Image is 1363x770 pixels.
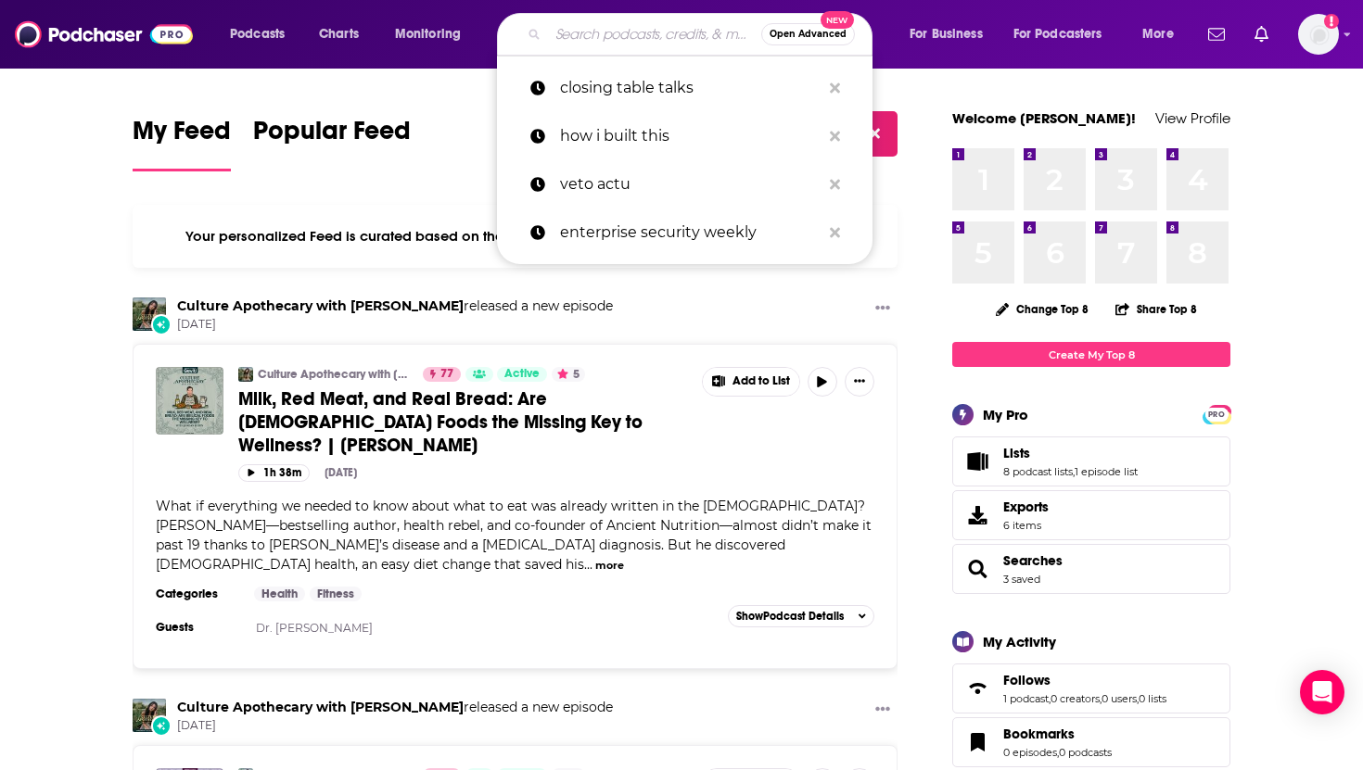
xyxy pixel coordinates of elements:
span: Lists [1003,445,1030,461]
span: Bookmarks [952,717,1230,767]
a: Health [254,587,305,601]
a: Lists [959,448,996,474]
div: My Activity [983,633,1056,650]
a: Exports [952,490,1230,540]
a: Culture Apothecary with Alex Clark [238,367,253,382]
img: Culture Apothecary with Alex Clark [133,297,166,331]
a: Charts [307,19,370,49]
span: Lists [952,436,1230,486]
a: Show notifications dropdown [1247,19,1276,50]
a: Culture Apothecary with Alex Clark [177,297,464,314]
a: Culture Apothecary with [PERSON_NAME] [258,367,411,382]
button: open menu [217,19,309,49]
span: Charts [319,21,359,47]
a: 0 creators [1051,692,1100,705]
h3: Guests [156,620,239,635]
button: open menu [1001,19,1129,49]
img: User Profile [1298,14,1339,55]
div: New Episode [151,314,172,335]
input: Search podcasts, credits, & more... [548,19,761,49]
a: Fitness [310,587,362,601]
button: open menu [897,19,1006,49]
button: open menu [1129,19,1197,49]
a: Searches [959,556,996,582]
span: Podcasts [230,21,285,47]
img: Podchaser - Follow, Share and Rate Podcasts [15,17,193,52]
span: Follows [1003,672,1051,688]
a: 1 podcast [1003,692,1049,705]
a: 0 lists [1139,692,1166,705]
button: Show More Button [868,297,898,321]
a: Show notifications dropdown [1201,19,1232,50]
p: veto actu [560,160,821,208]
span: Follows [952,663,1230,713]
a: Popular Feed [253,115,411,171]
a: PRO [1205,407,1228,421]
span: , [1049,692,1051,705]
a: 8 podcast lists [1003,465,1073,478]
button: Show More Button [845,367,874,397]
p: closing table talks [560,64,821,112]
div: [DATE] [325,466,357,479]
a: Lists [1003,445,1138,461]
a: Dr. [PERSON_NAME] [256,621,373,635]
button: Show profile menu [1298,14,1339,55]
a: 3 saved [1003,573,1040,586]
span: , [1057,746,1059,759]
a: 0 users [1102,692,1137,705]
p: how i built this [560,112,821,160]
a: closing table talks [497,64,873,112]
a: Active [497,367,547,382]
a: Follows [959,675,996,701]
a: Welcome [PERSON_NAME]! [952,109,1136,127]
span: , [1073,465,1075,478]
a: veto actu [497,160,873,208]
span: My Feed [133,115,231,158]
svg: Add a profile image [1324,14,1339,29]
button: Share Top 8 [1115,291,1198,327]
a: Culture Apothecary with Alex Clark [133,699,166,732]
a: View Profile [1155,109,1230,127]
a: Culture Apothecary with Alex Clark [177,699,464,715]
span: 6 items [1003,519,1049,532]
a: 0 podcasts [1059,746,1112,759]
span: More [1142,21,1174,47]
button: Show More Button [703,368,799,396]
span: , [1137,692,1139,705]
span: For Podcasters [1013,21,1102,47]
a: 1 episode list [1075,465,1138,478]
span: Logged in as SolComms [1298,14,1339,55]
a: Searches [1003,552,1063,569]
span: Searches [952,544,1230,594]
button: Open AdvancedNew [761,23,855,45]
span: , [1100,692,1102,705]
span: Exports [1003,499,1049,515]
div: Your personalized Feed is curated based on the Podcasts, Creators, Users, and Lists that you Follow. [133,205,898,268]
a: Create My Top 8 [952,342,1230,367]
span: For Business [910,21,983,47]
div: Search podcasts, credits, & more... [515,13,890,56]
span: [DATE] [177,718,613,734]
span: What if everything we needed to know about what to eat was already written in the [DEMOGRAPHIC_DA... [156,498,872,573]
h3: released a new episode [177,699,613,716]
button: 1h 38m [238,464,310,482]
span: Bookmarks [1003,726,1075,742]
a: Milk, Red Meat, and Real Bread: Are [DEMOGRAPHIC_DATA] Foods the Missing Key to Wellness? | [PERS... [238,387,689,457]
img: Milk, Red Meat, and Real Bread: Are Biblical Foods the Missing Key to Wellness? | Jordan Rubin [156,367,223,435]
button: more [595,558,624,574]
span: New [821,11,854,29]
div: New Episode [151,715,172,736]
span: Show Podcast Details [736,610,844,623]
span: ... [584,556,592,573]
a: Follows [1003,672,1166,688]
a: Bookmarks [959,729,996,755]
a: 0 episodes [1003,746,1057,759]
span: Monitoring [395,21,461,47]
span: Add to List [732,374,790,388]
div: Open Intercom Messenger [1300,670,1344,714]
span: Open Advanced [770,30,847,39]
button: open menu [382,19,485,49]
